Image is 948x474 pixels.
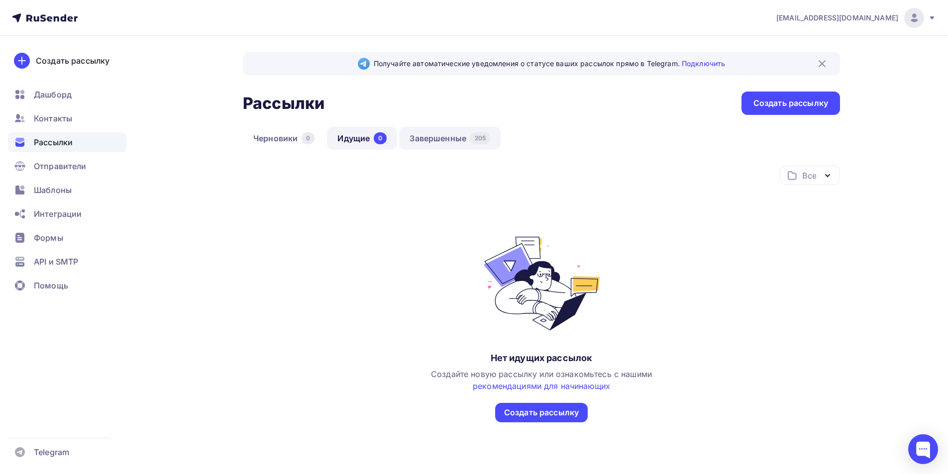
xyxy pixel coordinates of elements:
a: рекомендациями для начинающих [473,381,610,391]
div: Создать рассылку [36,55,109,67]
a: Подключить [682,59,725,68]
div: 205 [470,132,490,144]
a: Черновики0 [243,127,325,150]
a: Контакты [8,108,126,128]
div: Создать рассылку [753,97,828,109]
span: Интеграции [34,208,82,220]
div: Нет идущих рассылок [491,352,593,364]
a: Идущие0 [327,127,397,150]
div: 0 [374,132,387,144]
span: Рассылки [34,136,73,148]
a: Шаблоны [8,180,126,200]
button: Все [780,166,840,185]
span: Формы [34,232,63,244]
span: Отправители [34,160,87,172]
span: Контакты [34,112,72,124]
span: Telegram [34,446,69,458]
span: Создайте новую рассылку или ознакомьтесь с нашими [431,369,652,391]
a: Отправители [8,156,126,176]
a: Формы [8,228,126,248]
h2: Рассылки [243,94,324,113]
div: 0 [302,132,315,144]
span: Шаблоны [34,184,72,196]
a: Завершенные205 [399,127,501,150]
a: Рассылки [8,132,126,152]
a: Дашборд [8,85,126,104]
a: [EMAIL_ADDRESS][DOMAIN_NAME] [776,8,936,28]
span: Получайте автоматические уведомления о статусе ваших рассылок прямо в Telegram. [374,59,725,69]
span: API и SMTP [34,256,78,268]
div: Создать рассылку [504,407,579,418]
span: Дашборд [34,89,72,100]
div: Все [802,170,816,182]
span: [EMAIL_ADDRESS][DOMAIN_NAME] [776,13,898,23]
span: Помощь [34,280,68,291]
img: Telegram [358,58,370,70]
